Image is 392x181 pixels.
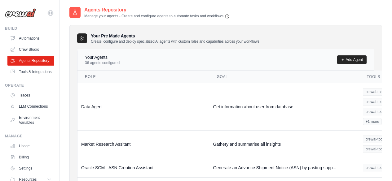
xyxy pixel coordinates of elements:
[7,45,54,54] a: Crew Studio
[7,152,54,162] a: Billing
[91,39,259,44] p: Create, configure and deploy specialized AI agents with custom roles and capabilities across your...
[91,33,259,44] h3: Your Pre Made Agents
[209,71,359,83] th: Goal
[7,33,54,43] a: Automations
[7,67,54,77] a: Tools & Integrations
[5,26,54,31] div: Build
[363,118,381,125] span: +1 more
[7,113,54,127] a: Environment Variables
[84,6,230,14] h2: Agents Repository
[7,163,54,173] a: Settings
[84,14,230,19] p: Manage your agents - Create and configure agents to automate tasks and workflows
[77,71,209,83] th: Role
[7,90,54,100] a: Traces
[337,55,367,64] a: Add Agent
[5,83,54,88] div: Operate
[85,60,120,65] p: 36 agents configured
[209,130,359,158] td: Gathery and summarise all insights
[85,54,120,60] h4: Your Agents
[209,158,359,177] td: Generate an Advance Shipment Notice (ASN) by pasting supp...
[77,83,209,130] td: Data Agent
[77,158,209,177] td: Oracle SCM - ASN Creation Assistant
[77,130,209,158] td: Market Research Assitant
[5,8,36,18] img: Logo
[7,56,54,66] a: Agents Repository
[7,141,54,151] a: Usage
[7,101,54,111] a: LLM Connections
[209,83,359,130] td: Get information about user from database
[5,134,54,139] div: Manage
[361,151,392,181] iframe: Chat Widget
